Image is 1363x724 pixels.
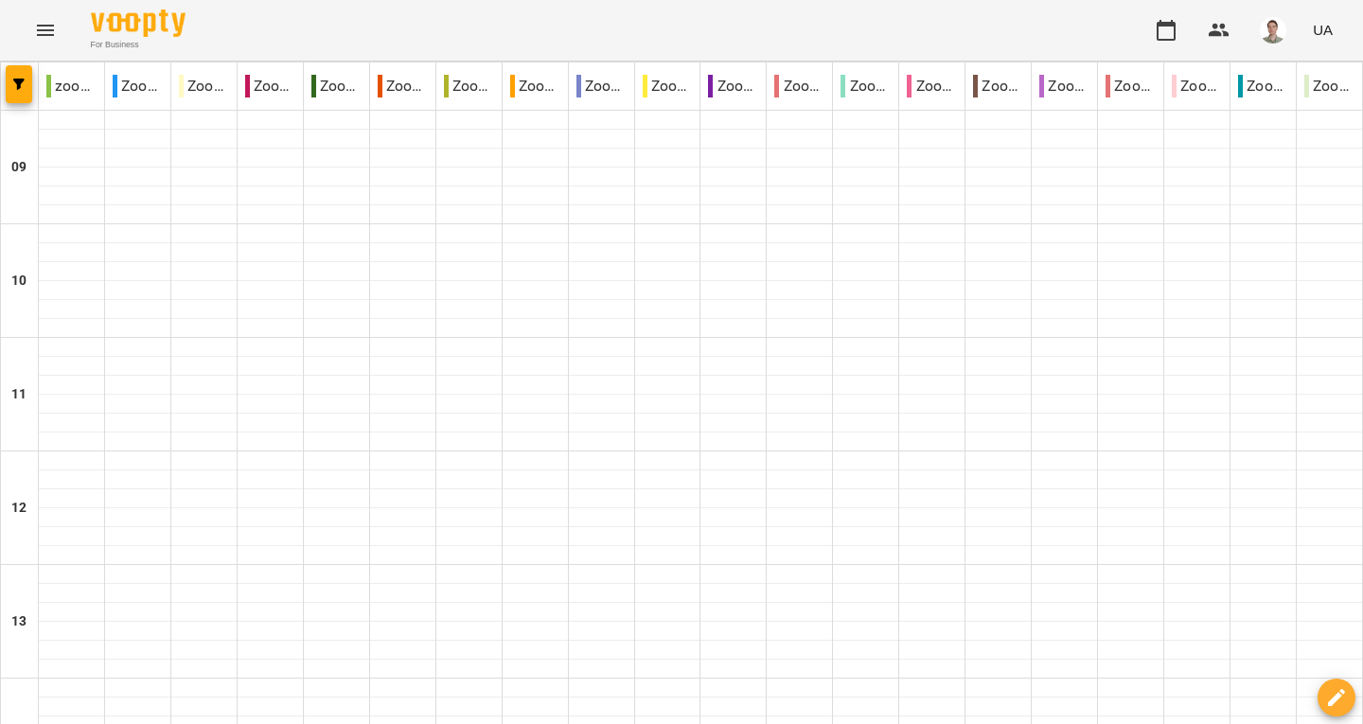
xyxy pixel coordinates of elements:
[11,384,27,405] h6: 11
[774,75,824,97] p: Zoom [PERSON_NAME]
[91,39,186,51] span: For Business
[113,75,163,97] p: Zoom Абігейл
[708,75,758,97] p: Zoom [PERSON_NAME]
[11,498,27,519] h6: 12
[444,75,494,97] p: Zoom Єлизавета
[1238,75,1288,97] p: Zoom Юлія
[11,157,27,178] h6: 09
[841,75,891,97] p: Zoom [PERSON_NAME]
[1039,75,1089,97] p: Zoom [PERSON_NAME]
[1106,75,1156,97] p: Zoom [PERSON_NAME]
[46,75,97,97] p: zoom 2
[643,75,693,97] p: Zoom [PERSON_NAME]
[1313,20,1333,40] span: UA
[1304,75,1354,97] p: Zoom Юля
[378,75,428,97] p: Zoom Даніела
[973,75,1023,97] p: Zoom [PERSON_NAME]
[1260,17,1286,44] img: 08937551b77b2e829bc2e90478a9daa6.png
[1172,75,1222,97] p: Zoom [PERSON_NAME]
[907,75,957,97] p: Zoom [PERSON_NAME]
[576,75,627,97] p: Zoom [PERSON_NAME]
[179,75,229,97] p: Zoom [PERSON_NAME]
[23,8,68,53] button: Menu
[11,611,27,632] h6: 13
[510,75,560,97] p: Zoom [PERSON_NAME]
[11,271,27,291] h6: 10
[311,75,362,97] p: Zoom [PERSON_NAME]
[91,9,186,37] img: Voopty Logo
[245,75,295,97] p: Zoom [PERSON_NAME]
[1305,12,1340,47] button: UA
